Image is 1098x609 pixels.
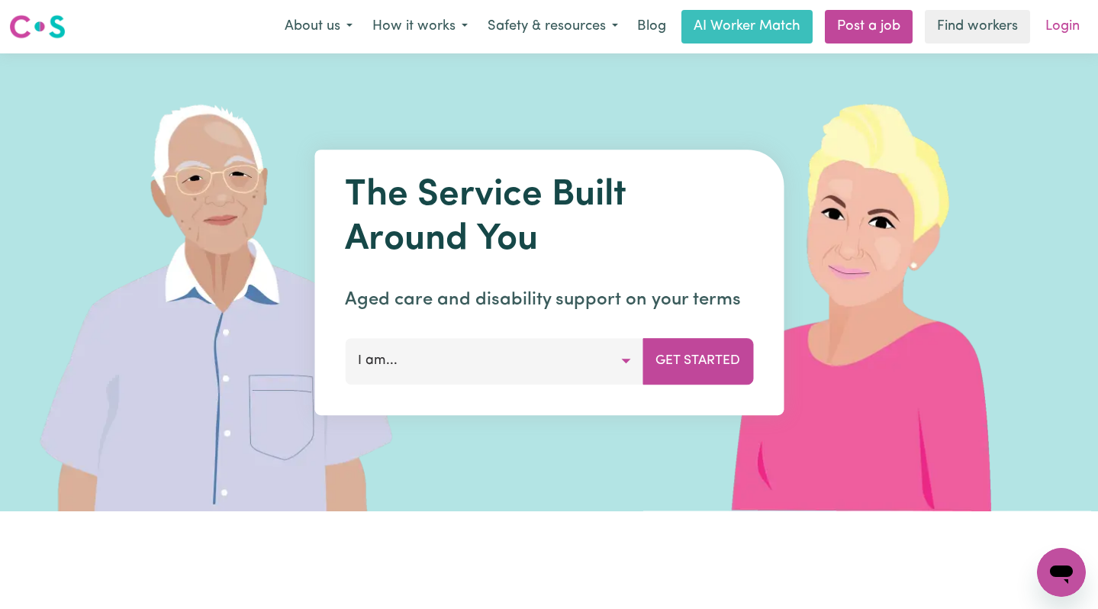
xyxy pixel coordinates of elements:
[345,174,753,262] h1: The Service Built Around You
[628,10,675,43] a: Blog
[642,338,753,384] button: Get Started
[362,11,478,43] button: How it works
[9,13,66,40] img: Careseekers logo
[1037,548,1086,597] iframe: Button to launch messaging window
[478,11,628,43] button: Safety & resources
[275,11,362,43] button: About us
[681,10,813,43] a: AI Worker Match
[345,338,643,384] button: I am...
[345,286,753,314] p: Aged care and disability support on your terms
[9,9,66,44] a: Careseekers logo
[925,10,1030,43] a: Find workers
[1036,10,1089,43] a: Login
[825,10,913,43] a: Post a job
